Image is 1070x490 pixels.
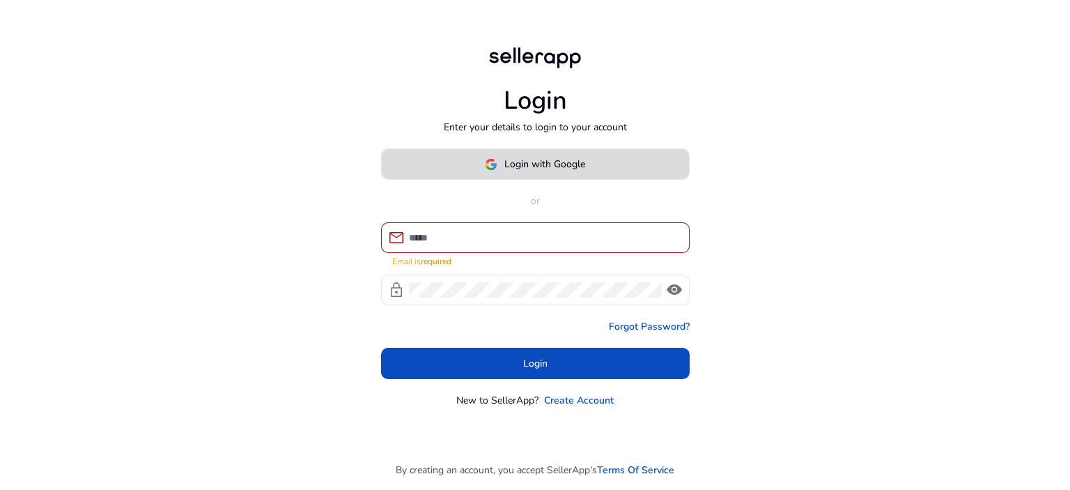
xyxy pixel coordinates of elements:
[544,393,614,408] a: Create Account
[381,194,690,208] p: or
[444,120,627,135] p: Enter your details to login to your account
[388,229,405,246] span: mail
[381,348,690,379] button: Login
[523,356,548,371] span: Login
[388,282,405,298] span: lock
[392,253,679,268] mat-error: Email is
[421,256,451,267] strong: required
[456,393,538,408] p: New to SellerApp?
[666,282,683,298] span: visibility
[381,148,690,180] button: Login with Google
[485,158,497,171] img: google-logo.svg
[609,319,690,334] a: Forgot Password?
[504,86,567,116] h1: Login
[597,463,674,477] a: Terms Of Service
[504,157,585,171] span: Login with Google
